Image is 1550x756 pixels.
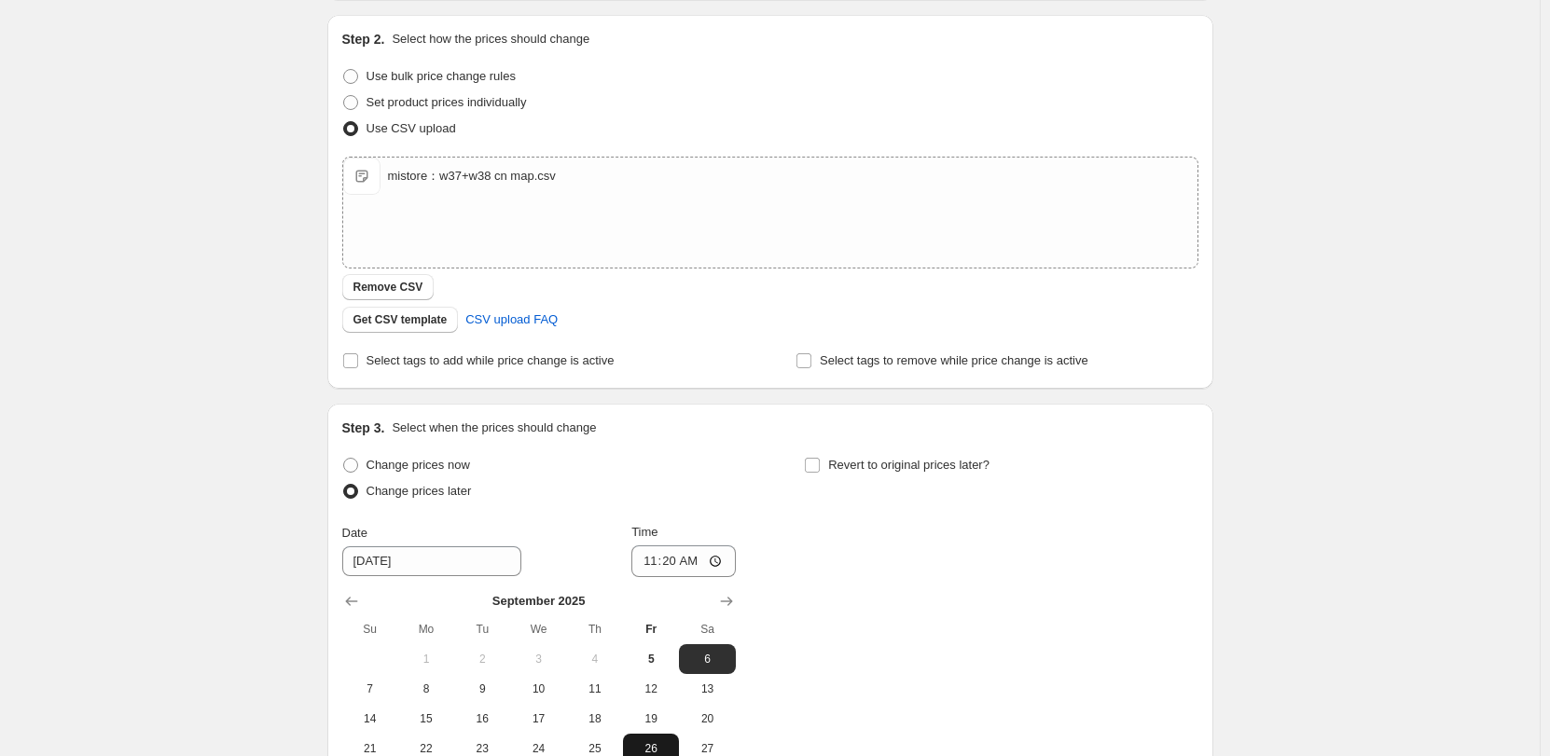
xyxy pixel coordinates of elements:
[367,353,615,367] span: Select tags to add while price change is active
[623,644,679,674] button: Today Friday September 5 2025
[574,741,616,756] span: 25
[510,644,566,674] button: Wednesday September 3 2025
[398,614,454,644] th: Monday
[350,622,391,637] span: Su
[630,681,671,696] span: 12
[367,484,472,498] span: Change prices later
[623,614,679,644] th: Friday
[454,704,510,734] button: Tuesday September 16 2025
[820,353,1088,367] span: Select tags to remove while price change is active
[630,711,671,726] span: 19
[342,274,435,300] button: Remove CSV
[518,741,559,756] span: 24
[465,310,558,329] span: CSV upload FAQ
[510,704,566,734] button: Wednesday September 17 2025
[574,622,616,637] span: Th
[510,614,566,644] th: Wednesday
[679,644,735,674] button: Saturday September 6 2025
[367,69,516,83] span: Use bulk price change rules
[367,458,470,472] span: Change prices now
[398,674,454,704] button: Monday September 8 2025
[462,741,503,756] span: 23
[518,711,559,726] span: 17
[342,30,385,48] h2: Step 2.
[630,652,671,667] span: 5
[398,704,454,734] button: Monday September 15 2025
[510,674,566,704] button: Wednesday September 10 2025
[367,95,527,109] span: Set product prices individually
[392,419,596,437] p: Select when the prices should change
[713,588,740,614] button: Show next month, October 2025
[462,681,503,696] span: 9
[353,280,423,295] span: Remove CSV
[454,614,510,644] th: Tuesday
[406,622,447,637] span: Mo
[518,622,559,637] span: We
[454,305,569,335] a: CSV upload FAQ
[679,614,735,644] th: Saturday
[686,711,727,726] span: 20
[342,307,459,333] button: Get CSV template
[630,622,671,637] span: Fr
[630,741,671,756] span: 26
[567,644,623,674] button: Thursday September 4 2025
[406,652,447,667] span: 1
[574,711,616,726] span: 18
[567,614,623,644] th: Thursday
[353,312,448,327] span: Get CSV template
[686,652,727,667] span: 6
[574,681,616,696] span: 11
[679,674,735,704] button: Saturday September 13 2025
[631,545,736,577] input: 12:00
[342,674,398,704] button: Sunday September 7 2025
[342,419,385,437] h2: Step 3.
[342,546,521,576] input: 9/5/2025
[339,588,365,614] button: Show previous month, August 2025
[623,704,679,734] button: Friday September 19 2025
[388,167,556,186] div: mistore：w37+w38 cn map.csv
[462,622,503,637] span: Tu
[367,121,456,135] span: Use CSV upload
[679,704,735,734] button: Saturday September 20 2025
[350,711,391,726] span: 14
[398,644,454,674] button: Monday September 1 2025
[686,622,727,637] span: Sa
[518,681,559,696] span: 10
[828,458,990,472] span: Revert to original prices later?
[406,681,447,696] span: 8
[686,741,727,756] span: 27
[567,704,623,734] button: Thursday September 18 2025
[454,644,510,674] button: Tuesday September 2 2025
[623,674,679,704] button: Friday September 12 2025
[350,741,391,756] span: 21
[406,711,447,726] span: 15
[686,681,727,696] span: 13
[342,526,367,540] span: Date
[567,674,623,704] button: Thursday September 11 2025
[518,652,559,667] span: 3
[574,652,616,667] span: 4
[462,652,503,667] span: 2
[392,30,589,48] p: Select how the prices should change
[350,681,391,696] span: 7
[342,704,398,734] button: Sunday September 14 2025
[406,741,447,756] span: 22
[454,674,510,704] button: Tuesday September 9 2025
[342,614,398,644] th: Sunday
[462,711,503,726] span: 16
[631,525,657,539] span: Time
